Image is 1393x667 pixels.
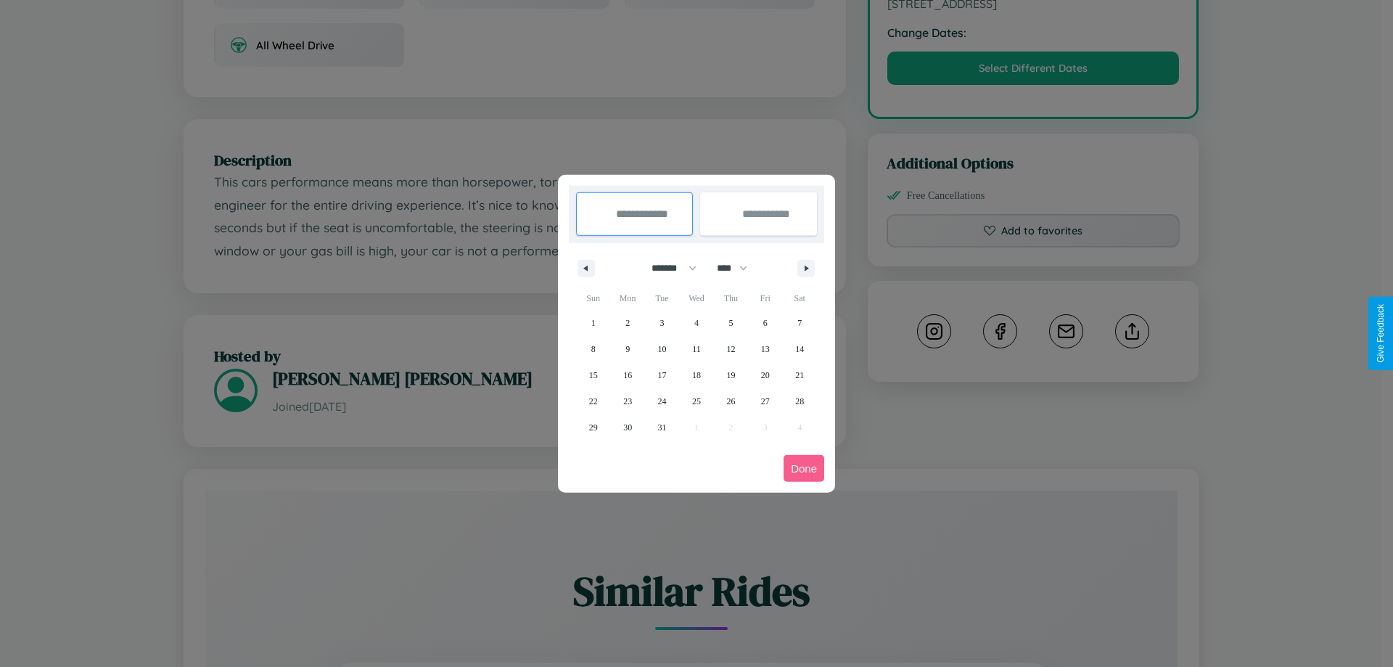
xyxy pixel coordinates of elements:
button: 6 [748,310,782,336]
span: 22 [589,388,598,414]
span: 12 [726,336,735,362]
button: 17 [645,362,679,388]
span: 29 [589,414,598,441]
button: 18 [679,362,713,388]
span: 4 [694,310,699,336]
span: 9 [625,336,630,362]
button: 10 [645,336,679,362]
button: 28 [783,388,817,414]
button: 29 [576,414,610,441]
span: 2 [625,310,630,336]
span: Sat [783,287,817,310]
button: Done [784,455,824,482]
span: 31 [658,414,667,441]
span: 21 [795,362,804,388]
button: 25 [679,388,713,414]
button: 27 [748,388,782,414]
span: 25 [692,388,701,414]
span: 13 [761,336,770,362]
span: Thu [714,287,748,310]
button: 1 [576,310,610,336]
span: Sun [576,287,610,310]
span: 30 [623,414,632,441]
span: 20 [761,362,770,388]
span: 23 [623,388,632,414]
button: 22 [576,388,610,414]
button: 8 [576,336,610,362]
button: 9 [610,336,644,362]
button: 30 [610,414,644,441]
button: 16 [610,362,644,388]
span: 26 [726,388,735,414]
span: 7 [797,310,802,336]
button: 24 [645,388,679,414]
span: Mon [610,287,644,310]
div: Give Feedback [1376,304,1386,363]
button: 23 [610,388,644,414]
span: 10 [658,336,667,362]
span: 8 [591,336,596,362]
button: 11 [679,336,713,362]
span: 5 [728,310,733,336]
span: 16 [623,362,632,388]
span: 15 [589,362,598,388]
button: 2 [610,310,644,336]
span: 14 [795,336,804,362]
button: 4 [679,310,713,336]
button: 20 [748,362,782,388]
span: 19 [726,362,735,388]
span: 11 [692,336,701,362]
button: 26 [714,388,748,414]
button: 31 [645,414,679,441]
button: 19 [714,362,748,388]
button: 21 [783,362,817,388]
span: 3 [660,310,665,336]
span: Tue [645,287,679,310]
span: 28 [795,388,804,414]
span: Fri [748,287,782,310]
span: 24 [658,388,667,414]
span: Wed [679,287,713,310]
span: 27 [761,388,770,414]
button: 3 [645,310,679,336]
button: 13 [748,336,782,362]
span: 1 [591,310,596,336]
button: 12 [714,336,748,362]
button: 14 [783,336,817,362]
span: 6 [763,310,768,336]
span: 17 [658,362,667,388]
button: 7 [783,310,817,336]
button: 15 [576,362,610,388]
button: 5 [714,310,748,336]
span: 18 [692,362,701,388]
